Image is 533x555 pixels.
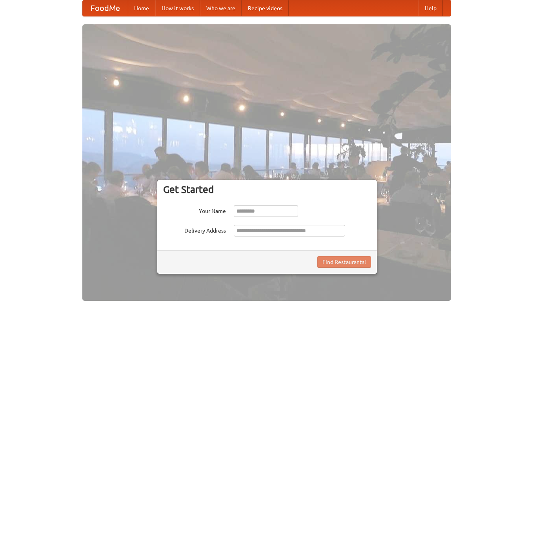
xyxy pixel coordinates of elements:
[83,0,128,16] a: FoodMe
[200,0,242,16] a: Who we are
[163,205,226,215] label: Your Name
[163,225,226,235] label: Delivery Address
[155,0,200,16] a: How it works
[242,0,289,16] a: Recipe videos
[163,184,371,195] h3: Get Started
[317,256,371,268] button: Find Restaurants!
[418,0,443,16] a: Help
[128,0,155,16] a: Home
